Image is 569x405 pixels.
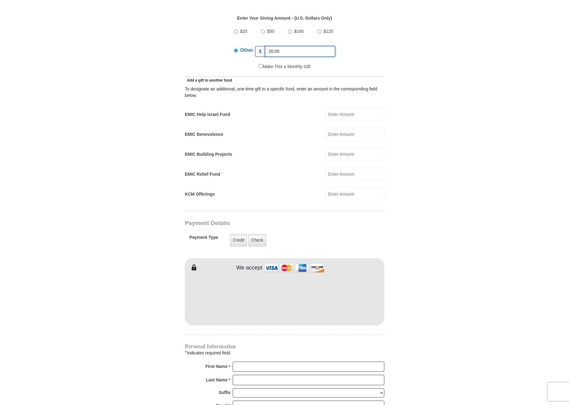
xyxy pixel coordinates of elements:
[185,349,384,357] div: Indicates required field
[219,388,230,397] strong: Suffix
[236,265,262,271] h4: We accept
[185,344,384,349] h4: Personal Information
[185,78,232,82] span: Add a gift to another fund
[240,29,247,34] span: $25
[265,46,335,57] input: Other Amount
[185,191,215,197] label: KCM Offerings
[259,63,310,70] label: Make This a Monthly Gift
[255,46,265,57] span: $
[294,29,304,34] span: $100
[230,234,247,246] label: Credit
[326,108,384,121] input: Enter Amount
[185,220,341,227] h3: Payment Details
[248,234,266,246] label: Check
[326,128,384,141] input: Enter Amount
[267,29,274,34] span: $50
[206,376,228,384] strong: Last Name
[185,131,223,138] label: EMIC Benevolence
[185,151,232,158] label: EMIC Building Projects
[326,147,384,161] input: Enter Amount
[326,187,384,201] input: Enter Amount
[240,48,253,53] span: Other
[237,16,332,21] strong: Enter Your Giving Amount - (U.S. Dollars Only)
[264,261,325,274] img: credit cards accepted
[185,86,384,99] div: To designate an additional, one-time gift to a specific fund, enter an amount in the correspondin...
[205,362,227,371] strong: First Name
[259,64,263,68] input: Make This a Monthly Gift
[189,235,218,243] h5: Payment Type
[185,171,220,178] label: EMIC Relief Fund
[185,111,230,118] label: EMIC Help Israel Fund
[326,167,384,181] input: Enter Amount
[323,29,333,34] span: $125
